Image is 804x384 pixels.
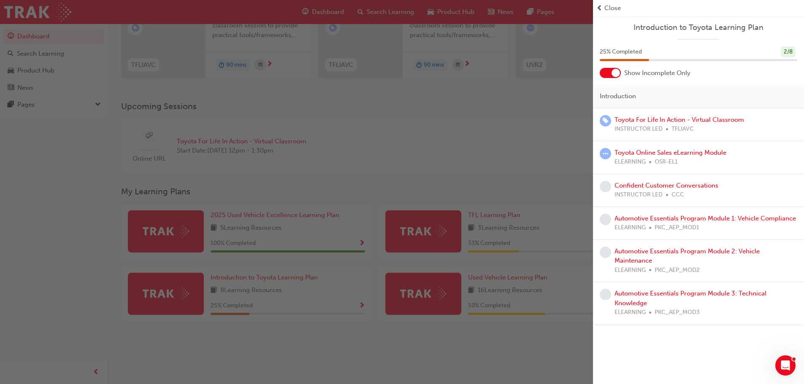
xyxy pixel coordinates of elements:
[615,190,663,200] span: INSTRUCTOR LED
[596,3,603,13] span: prev-icon
[655,266,700,275] span: PKC_AEP_MOD2
[615,124,663,134] span: INSTRUCTOR LED
[655,223,699,233] span: PKC_AEP_MOD1
[600,23,797,32] a: Introduction to Toyota Learning Plan
[600,91,636,101] span: Introduction
[600,289,611,300] span: learningRecordVerb_NONE-icon
[600,214,611,225] span: learningRecordVerb_NONE-icon
[615,266,646,275] span: ELEARNING
[596,3,801,13] button: prev-iconClose
[600,148,611,159] span: learningRecordVerb_ATTEMPT-icon
[671,190,684,200] span: CCC
[615,116,744,124] a: Toyota For Life In Action - Virtual Classroom
[615,247,760,265] a: Automotive Essentials Program Module 2: Vehicle Maintenance
[775,355,796,376] iframe: Intercom live chat
[615,182,718,189] a: Confident Customer Conversations
[671,124,694,134] span: TFLIAVC
[615,308,646,317] span: ELEARNING
[600,181,611,192] span: learningRecordVerb_NONE-icon
[600,47,642,57] span: 25 % Completed
[604,3,621,13] span: Close
[655,308,700,317] span: PKC_AEP_MOD3
[624,68,690,78] span: Show Incomplete Only
[615,149,726,156] a: Toyota Online Sales eLearning Module
[615,157,646,167] span: ELEARNING
[600,247,611,258] span: learningRecordVerb_NONE-icon
[655,157,678,167] span: OSR-EL1
[615,290,766,307] a: Automotive Essentials Program Module 3: Technical Knowledge
[615,215,796,222] a: Automotive Essentials Program Module 1: Vehicle Compliance
[781,46,796,58] div: 2 / 8
[600,115,611,126] span: learningRecordVerb_ENROLL-icon
[615,223,646,233] span: ELEARNING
